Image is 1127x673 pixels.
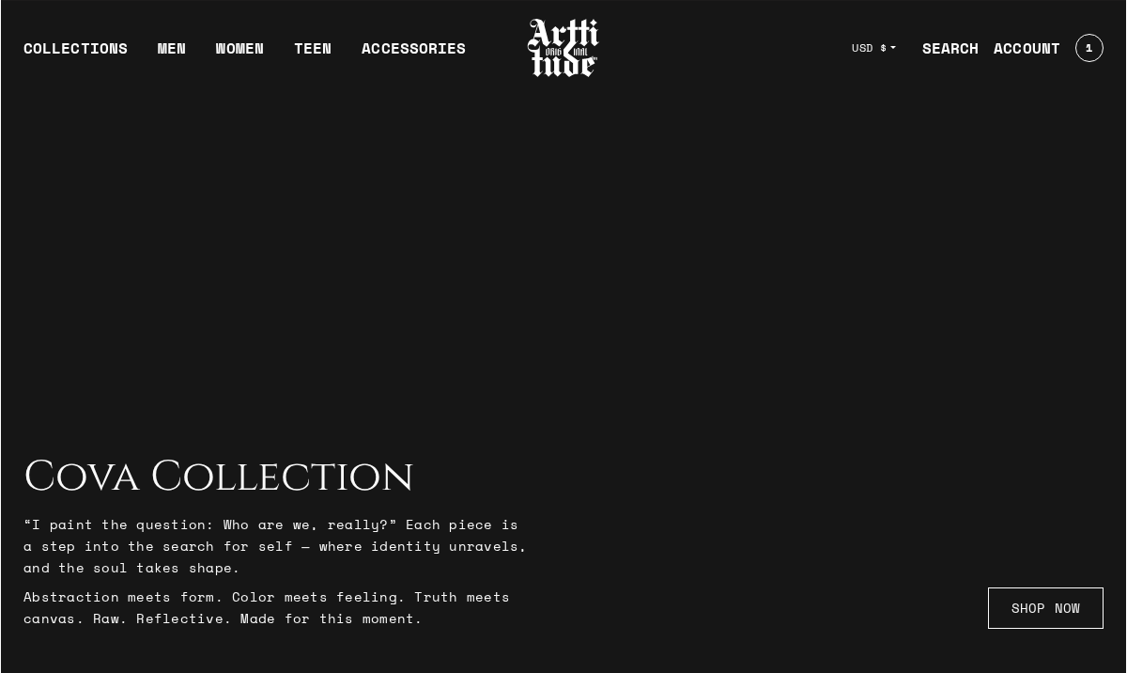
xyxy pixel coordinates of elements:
[23,37,128,74] div: COLLECTIONS
[8,37,481,74] ul: Main navigation
[988,587,1104,629] a: SHOP NOW
[907,29,980,67] a: SEARCH
[979,29,1060,67] a: ACCOUNT
[216,37,264,74] a: WOMEN
[1086,42,1092,54] span: 1
[841,27,907,69] button: USD $
[23,453,531,502] h2: Cova Collection
[526,16,601,80] img: Arttitude
[362,37,466,74] div: ACCESSORIES
[294,37,332,74] a: TEEN
[23,513,531,578] p: “I paint the question: Who are we, really?” Each piece is a step into the search for self — where...
[852,40,888,55] span: USD $
[158,37,186,74] a: MEN
[1060,26,1104,70] a: Open cart
[23,586,531,629] p: Abstraction meets form. Color meets feeling. Truth meets canvas. Raw. Reflective. Made for this m...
